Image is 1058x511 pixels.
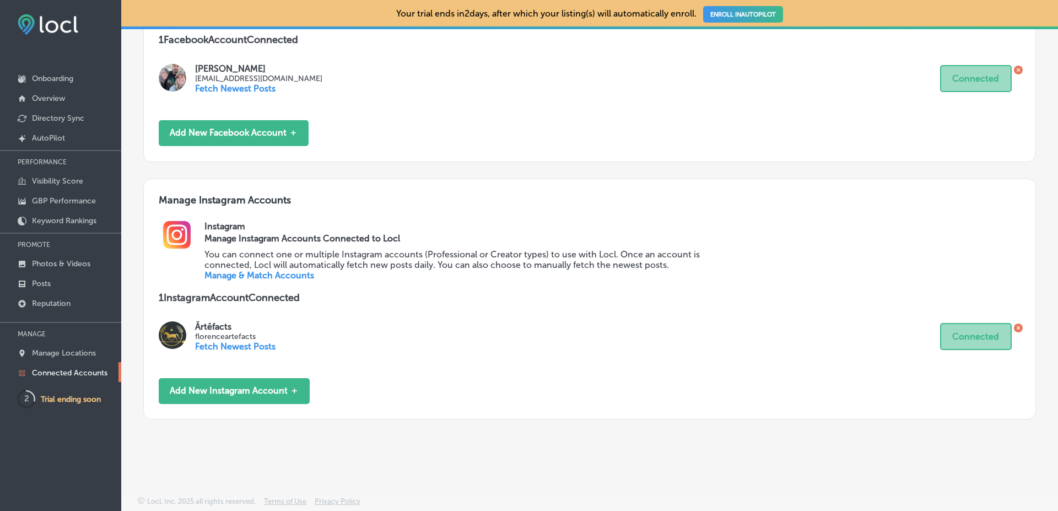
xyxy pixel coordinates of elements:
p: Manage Locations [32,348,96,358]
p: Fetch Newest Posts [195,83,322,94]
p: AutoPilot [32,133,65,143]
p: 1 Facebook Account Connected [159,34,1021,46]
p: Your trial ends in 2 days, after which your listing(s) will automatically enroll. [396,8,782,19]
button: Add New Facebook Account ＋ [159,120,309,146]
p: Connected Accounts [32,368,107,378]
p: Posts [32,279,51,288]
h2: Instagram [204,221,1021,232]
p: Visibility Score [32,176,83,186]
h3: Manage Instagram Accounts [159,194,1021,221]
button: Connected [940,65,1012,92]
p: [EMAIL_ADDRESS][DOMAIN_NAME] [195,74,322,83]
p: Locl, Inc. 2025 all rights reserved. [147,497,256,505]
p: Trial ending soon [41,395,101,404]
p: Directory Sync [32,114,84,123]
img: fda3e92497d09a02dc62c9cd864e3231.png [18,14,78,35]
h3: Manage Instagram Accounts Connected to Locl [204,233,735,244]
button: Add New Instagram Account ＋ [159,378,310,404]
p: florenceartefacts [195,332,276,341]
p: Photos & Videos [32,259,90,268]
p: [PERSON_NAME] [195,63,322,74]
button: Connected [940,323,1012,350]
p: Reputation [32,299,71,308]
p: Onboarding [32,74,73,83]
p: You can connect one or multiple Instagram accounts (Professional or Creator types) to use with Lo... [204,249,735,270]
p: Keyword Rankings [32,216,96,225]
a: Manage & Match Accounts [204,270,314,281]
a: ENROLL INAUTOPILOT [703,6,783,23]
a: Privacy Policy [315,497,360,511]
p: Fetch Newest Posts [195,341,276,352]
a: Terms of Use [264,497,306,511]
text: 2 [24,394,29,404]
p: Overview [32,94,65,103]
p: Ärtêfacts [195,321,276,332]
p: 1 Instagram Account Connected [159,292,1021,304]
p: GBP Performance [32,196,96,206]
